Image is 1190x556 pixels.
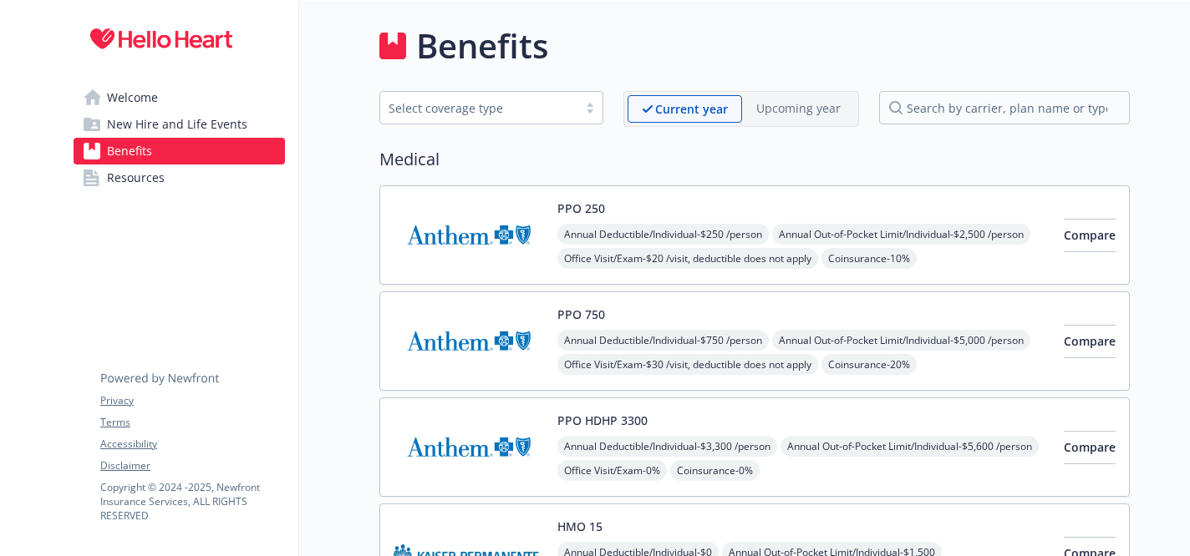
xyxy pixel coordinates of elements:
[107,138,152,164] span: Benefits
[557,200,605,217] button: PPO 250
[557,306,605,323] button: PPO 750
[100,393,284,408] a: Privacy
[379,147,1130,172] h2: Medical
[107,84,158,111] span: Welcome
[74,84,285,111] a: Welcome
[1064,325,1116,358] button: Compare
[1064,431,1116,464] button: Compare
[821,354,917,375] span: Coinsurance - 20%
[772,224,1030,245] span: Annual Out-of-Pocket Limit/Individual - $2,500 /person
[557,330,769,351] span: Annual Deductible/Individual - $750 /person
[1064,333,1116,349] span: Compare
[557,518,603,535] button: HMO 15
[100,437,284,452] a: Accessibility
[557,354,818,375] span: Office Visit/Exam - $30 /visit, deductible does not apply
[1064,219,1116,252] button: Compare
[394,412,544,483] img: Anthem Blue Cross carrier logo
[107,111,247,138] span: New Hire and Life Events
[100,458,284,473] a: Disclaimer
[389,99,569,117] div: Select coverage type
[742,95,855,123] span: Upcoming year
[74,164,285,191] a: Resources
[655,100,728,118] p: Current year
[821,248,917,269] span: Coinsurance - 10%
[416,21,548,71] h1: Benefits
[557,412,648,429] button: PPO HDHP 3300
[100,480,284,523] p: Copyright © 2024 - 2025 , Newfront Insurance Services, ALL RIGHTS RESERVED
[1064,439,1116,455] span: Compare
[756,99,841,117] p: Upcoming year
[74,111,285,138] a: New Hire and Life Events
[1064,227,1116,243] span: Compare
[879,91,1130,124] input: search by carrier, plan name or type
[394,306,544,377] img: Anthem Blue Cross carrier logo
[107,164,165,191] span: Resources
[74,138,285,164] a: Benefits
[557,436,777,457] span: Annual Deductible/Individual - $3,300 /person
[557,224,769,245] span: Annual Deductible/Individual - $250 /person
[670,460,760,481] span: Coinsurance - 0%
[100,415,284,430] a: Terms
[394,200,544,270] img: Anthem Blue Cross carrier logo
[772,330,1030,351] span: Annual Out-of-Pocket Limit/Individual - $5,000 /person
[557,460,667,481] span: Office Visit/Exam - 0%
[781,436,1039,457] span: Annual Out-of-Pocket Limit/Individual - $5,600 /person
[557,248,818,269] span: Office Visit/Exam - $20 /visit, deductible does not apply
